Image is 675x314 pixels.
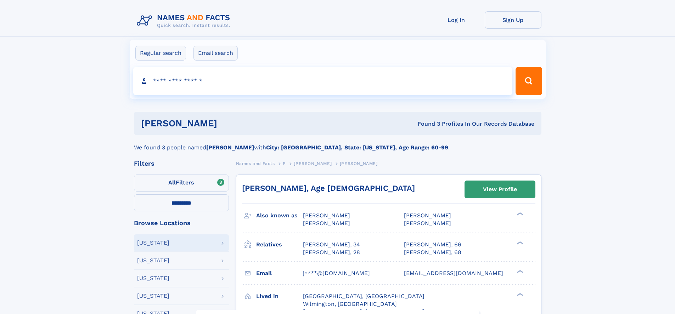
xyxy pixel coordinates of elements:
[317,120,534,128] div: Found 3 Profiles In Our Records Database
[515,240,524,245] div: ❯
[516,67,542,95] button: Search Button
[303,220,350,227] span: [PERSON_NAME]
[134,135,541,152] div: We found 3 people named with .
[256,239,303,251] h3: Relatives
[303,249,360,256] a: [PERSON_NAME], 28
[236,159,275,168] a: Names and Facts
[256,210,303,222] h3: Also known as
[137,293,169,299] div: [US_STATE]
[340,161,378,166] span: [PERSON_NAME]
[133,67,513,95] input: search input
[168,179,176,186] span: All
[137,258,169,263] div: [US_STATE]
[134,160,229,167] div: Filters
[134,175,229,192] label: Filters
[303,241,360,249] a: [PERSON_NAME], 34
[483,181,517,198] div: View Profile
[141,119,317,128] h1: [PERSON_NAME]
[515,212,524,216] div: ❯
[404,270,503,276] span: [EMAIL_ADDRESS][DOMAIN_NAME]
[206,144,254,151] b: [PERSON_NAME]
[135,46,186,61] label: Regular search
[266,144,448,151] b: City: [GEOGRAPHIC_DATA], State: [US_STATE], Age Range: 60-99
[404,241,461,249] a: [PERSON_NAME], 66
[193,46,238,61] label: Email search
[134,11,236,30] img: Logo Names and Facts
[134,220,229,226] div: Browse Locations
[283,161,286,166] span: P
[137,275,169,281] div: [US_STATE]
[256,267,303,279] h3: Email
[303,293,424,299] span: [GEOGRAPHIC_DATA], [GEOGRAPHIC_DATA]
[404,220,451,227] span: [PERSON_NAME]
[303,301,397,307] span: Wilmington, [GEOGRAPHIC_DATA]
[404,212,451,219] span: [PERSON_NAME]
[515,292,524,297] div: ❯
[428,11,485,29] a: Log In
[515,269,524,274] div: ❯
[485,11,541,29] a: Sign Up
[242,184,415,193] a: [PERSON_NAME], Age [DEMOGRAPHIC_DATA]
[404,249,461,256] a: [PERSON_NAME], 68
[137,240,169,246] div: [US_STATE]
[256,290,303,302] h3: Lived in
[294,161,332,166] span: [PERSON_NAME]
[303,212,350,219] span: [PERSON_NAME]
[283,159,286,168] a: P
[294,159,332,168] a: [PERSON_NAME]
[465,181,535,198] a: View Profile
